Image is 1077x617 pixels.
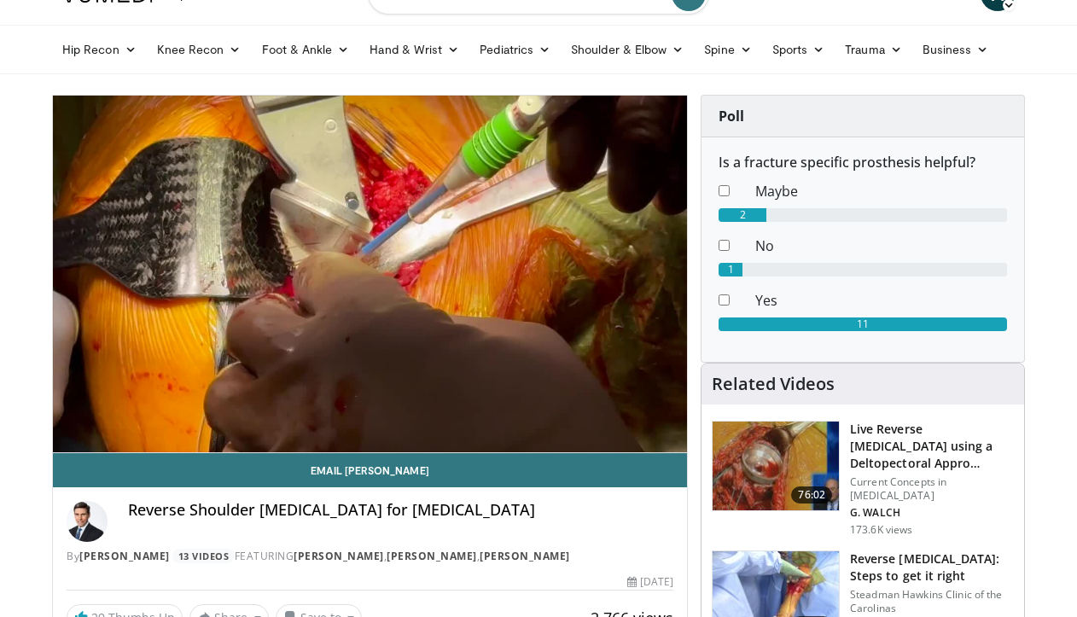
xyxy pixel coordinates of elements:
[694,32,761,67] a: Spine
[791,486,832,503] span: 76:02
[561,32,694,67] a: Shoulder & Elbow
[719,263,742,276] div: 1
[67,549,673,564] div: By FEATURING , ,
[52,32,147,67] a: Hip Recon
[53,453,687,487] a: Email [PERSON_NAME]
[712,374,835,394] h4: Related Videos
[147,32,252,67] a: Knee Recon
[713,422,839,510] img: 684033_3.png.150x105_q85_crop-smart_upscale.jpg
[912,32,999,67] a: Business
[53,96,687,453] video-js: Video Player
[252,32,360,67] a: Foot & Ankle
[719,107,744,125] strong: Poll
[742,290,1020,311] dd: Yes
[850,506,1014,520] p: G. WALCH
[480,549,570,563] a: [PERSON_NAME]
[359,32,469,67] a: Hand & Wrist
[850,588,1014,615] p: Steadman Hawkins Clinic of the Carolinas
[850,421,1014,472] h3: Live Reverse [MEDICAL_DATA] using a Deltopectoral Appro…
[719,154,1007,171] h6: Is a fracture specific prosthesis helpful?
[172,549,235,563] a: 13 Videos
[742,181,1020,201] dd: Maybe
[712,421,1014,537] a: 76:02 Live Reverse [MEDICAL_DATA] using a Deltopectoral Appro… Current Concepts in [MEDICAL_DATA]...
[850,550,1014,585] h3: Reverse [MEDICAL_DATA]: Steps to get it right
[79,549,170,563] a: [PERSON_NAME]
[719,317,1007,331] div: 11
[762,32,835,67] a: Sports
[835,32,912,67] a: Trauma
[742,236,1020,256] dd: No
[850,475,1014,503] p: Current Concepts in [MEDICAL_DATA]
[128,501,673,520] h4: Reverse Shoulder [MEDICAL_DATA] for [MEDICAL_DATA]
[627,574,673,590] div: [DATE]
[469,32,561,67] a: Pediatrics
[850,523,912,537] p: 173.6K views
[67,501,108,542] img: Avatar
[719,208,766,222] div: 2
[387,549,477,563] a: [PERSON_NAME]
[294,549,384,563] a: [PERSON_NAME]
